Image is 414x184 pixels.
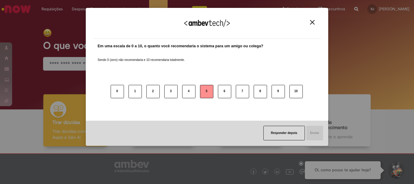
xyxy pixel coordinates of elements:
[308,20,316,25] button: Close
[218,85,231,98] button: 6
[184,19,230,27] img: Logo Ambevtech
[289,85,303,98] button: 10
[129,85,142,98] button: 1
[98,51,185,62] label: Sendo 0 (zero) não recomendaria e 10 recomendaria totalmente.
[263,126,305,140] button: Responder depois
[200,85,213,98] button: 5
[98,43,263,49] label: Em uma escala de 0 a 10, o quanto você recomendaria o sistema para um amigo ou colega?
[310,20,315,25] img: Close
[164,85,178,98] button: 3
[182,85,195,98] button: 4
[254,85,267,98] button: 8
[272,85,285,98] button: 9
[111,85,124,98] button: 0
[236,85,249,98] button: 7
[146,85,160,98] button: 2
